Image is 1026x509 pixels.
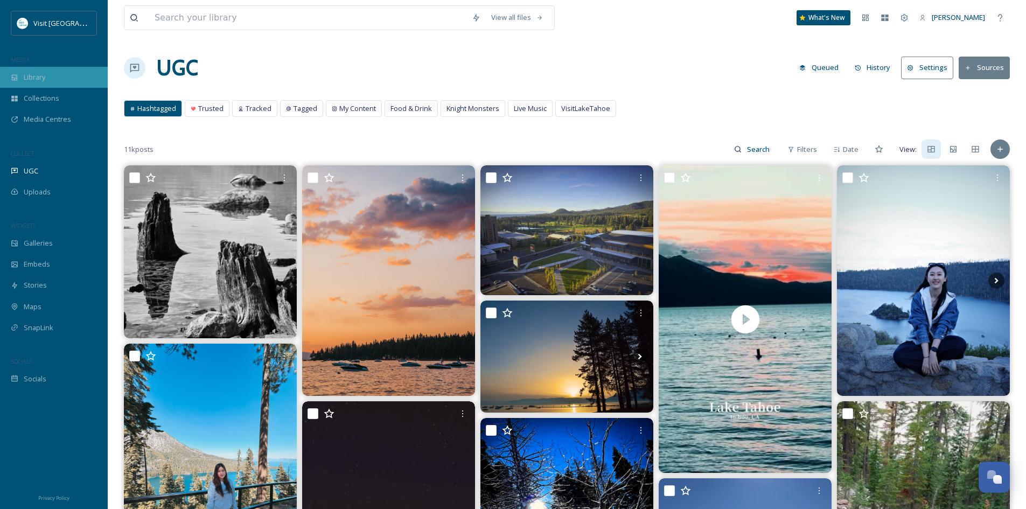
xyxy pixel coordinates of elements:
[156,52,198,84] a: UGC
[17,18,28,29] img: download.jpeg
[742,138,777,160] input: Search
[294,103,317,114] span: Tagged
[843,144,859,155] span: Date
[959,57,1010,79] button: Sources
[390,103,432,114] span: Food & Drink
[899,144,917,155] span: View:
[849,57,896,78] button: History
[38,491,69,504] a: Privacy Policy
[561,103,610,114] span: VisitLakeTahoe
[24,187,51,197] span: Uploads
[38,494,69,501] span: Privacy Policy
[446,103,499,114] span: Knight Monsters
[302,165,475,396] img: It may officially be fall but we still got summer on the mind. Photographer: vildphotography #rou...
[24,280,47,290] span: Stories
[849,57,902,78] a: History
[514,103,547,114] span: Live Music
[24,72,45,82] span: Library
[914,7,990,28] a: [PERSON_NAME]
[901,57,953,79] button: Settings
[979,462,1010,493] button: Open Chat
[11,221,36,229] span: WIDGETS
[11,55,30,64] span: MEDIA
[932,12,985,22] span: [PERSON_NAME]
[480,165,653,295] img: “Serenity found 💙 #LakeTahoe” #TravelPhotography #InstaNature #PhotoOfTheDay #BeautifulDestinatio...
[901,57,959,79] a: Settings
[24,323,53,333] span: SnapLink
[33,18,117,28] span: Visit [GEOGRAPHIC_DATA]
[659,165,832,473] video: #LakeTahoe #VisitLakeTahoe #LakeTahoeViews #TahoeLife #ExploreTahoe #SouthLakeTahoe #NorthLakeTah...
[794,57,849,78] a: Queued
[837,165,1010,396] img: Woohoo🏔️🌊⛅️ #carpediem #laketahoe #california
[137,103,176,114] span: Hashtagged
[11,149,34,157] span: COLLECT
[24,114,71,124] span: Media Centres
[486,7,549,28] a: View all files
[149,6,466,30] input: Search your library
[24,302,41,312] span: Maps
[198,103,224,114] span: Trusted
[246,103,271,114] span: Tracked
[24,374,46,384] span: Socials
[11,357,32,365] span: SOCIALS
[124,165,297,338] img: Tree Series - Fallen Leave Lake . . . . #myfujifilmlegacy #_bnwart #bnwminimalismmag #bnw #bnwpho...
[24,166,38,176] span: UGC
[24,93,59,103] span: Collections
[24,238,53,248] span: Galleries
[124,144,153,155] span: 11k posts
[339,103,376,114] span: My Content
[797,10,850,25] a: What's New
[480,301,653,413] img: South Lake Tahoe. . . . . . #laketahoe #southlaketahoe #nikoncreators #explorepages #likesharecom...
[797,144,817,155] span: Filters
[659,165,832,473] img: thumbnail
[24,259,50,269] span: Embeds
[794,57,844,78] button: Queued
